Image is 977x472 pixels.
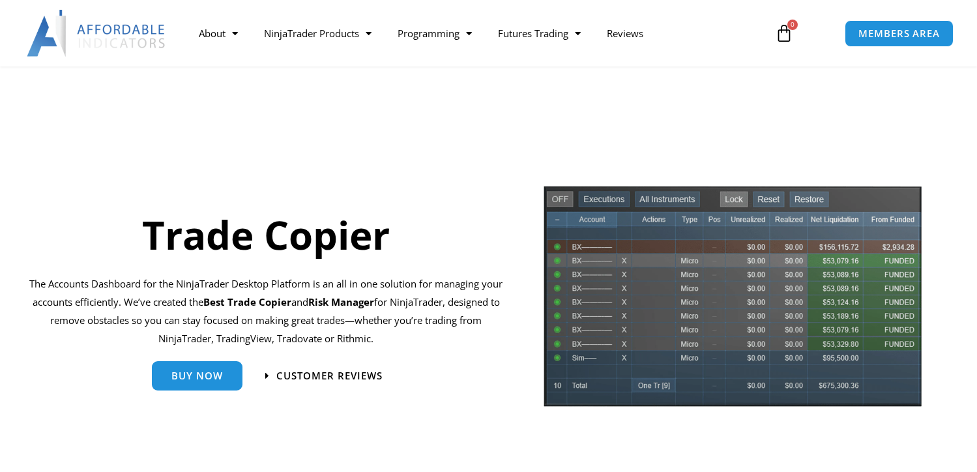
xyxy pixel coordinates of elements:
[186,18,251,48] a: About
[251,18,385,48] a: NinjaTrader Products
[542,184,923,417] img: tradecopier | Affordable Indicators – NinjaTrader
[276,371,383,381] span: Customer Reviews
[385,18,485,48] a: Programming
[485,18,594,48] a: Futures Trading
[308,295,374,308] strong: Risk Manager
[594,18,656,48] a: Reviews
[186,18,763,48] nav: Menu
[171,371,223,381] span: Buy Now
[27,10,167,57] img: LogoAI | Affordable Indicators – NinjaTrader
[29,207,503,262] h1: Trade Copier
[152,361,242,391] a: Buy Now
[203,295,291,308] b: Best Trade Copier
[845,20,954,47] a: MEMBERS AREA
[265,371,383,381] a: Customer Reviews
[858,29,940,38] span: MEMBERS AREA
[787,20,798,30] span: 0
[755,14,813,52] a: 0
[29,275,503,347] p: The Accounts Dashboard for the NinjaTrader Desktop Platform is an all in one solution for managin...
